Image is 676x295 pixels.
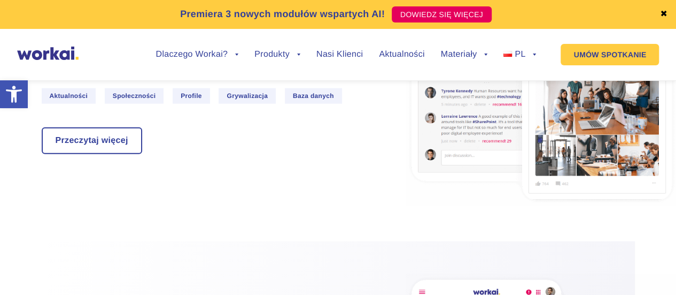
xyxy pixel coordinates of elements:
span: PL [515,50,525,59]
iframe: Popup CTA [5,203,294,290]
span: Aktualności [42,88,96,104]
a: Nasi Klienci [316,50,363,59]
span: Grywalizacja [219,88,276,104]
p: Premiera 3 nowych modułów wspartych AI! [180,7,385,21]
a: Produkty [254,50,300,59]
span: Baza danych [285,88,342,104]
a: UMÓW SPOTKANIE [561,44,659,65]
span: Profile [173,88,210,104]
span: Społeczności [105,88,164,104]
a: Dlaczego Workai? [156,50,238,59]
a: Aktualności [379,50,424,59]
a: DOWIEDZ SIĘ WIĘCEJ [392,6,492,22]
a: ✖ [660,10,667,19]
a: Materiały [441,50,488,59]
a: Przeczytaj więcej [43,128,141,153]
